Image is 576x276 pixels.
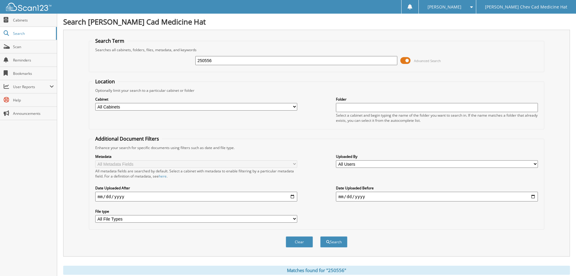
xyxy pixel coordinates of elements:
[95,168,297,179] div: All metadata fields are searched by default. Select a cabinet with metadata to enable filtering b...
[63,17,570,27] h1: Search [PERSON_NAME] Cad Medicine Hat
[13,31,53,36] span: Search
[95,97,297,102] label: Cabinet
[95,154,297,159] label: Metadata
[159,174,167,179] a: here
[286,236,313,248] button: Clear
[92,145,541,150] div: Enhance your search for specific documents using filters such as date and file type.
[95,192,297,201] input: start
[13,84,50,89] span: User Reports
[428,5,461,9] span: [PERSON_NAME]
[95,209,297,214] label: File type
[92,78,118,85] legend: Location
[92,88,541,93] div: Optionally limit your search to a particular cabinet or folder
[13,71,54,76] span: Bookmarks
[63,266,570,275] div: Matches found for "250556"
[485,5,567,9] span: [PERSON_NAME] Chev Cad Medicine Hat
[13,44,54,49] span: Scan
[414,58,441,63] span: Advanced Search
[92,47,541,52] div: Searches all cabinets, folders, files, metadata, and keywords
[336,192,538,201] input: end
[6,3,51,11] img: scan123-logo-white.svg
[336,97,538,102] label: Folder
[336,113,538,123] div: Select a cabinet and begin typing the name of the folder you want to search in. If the name match...
[13,18,54,23] span: Cabinets
[13,111,54,116] span: Announcements
[92,135,162,142] legend: Additional Document Filters
[95,185,297,191] label: Date Uploaded After
[13,98,54,103] span: Help
[336,185,538,191] label: Date Uploaded Before
[13,58,54,63] span: Reminders
[336,154,538,159] label: Uploaded By
[320,236,347,248] button: Search
[92,38,127,44] legend: Search Term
